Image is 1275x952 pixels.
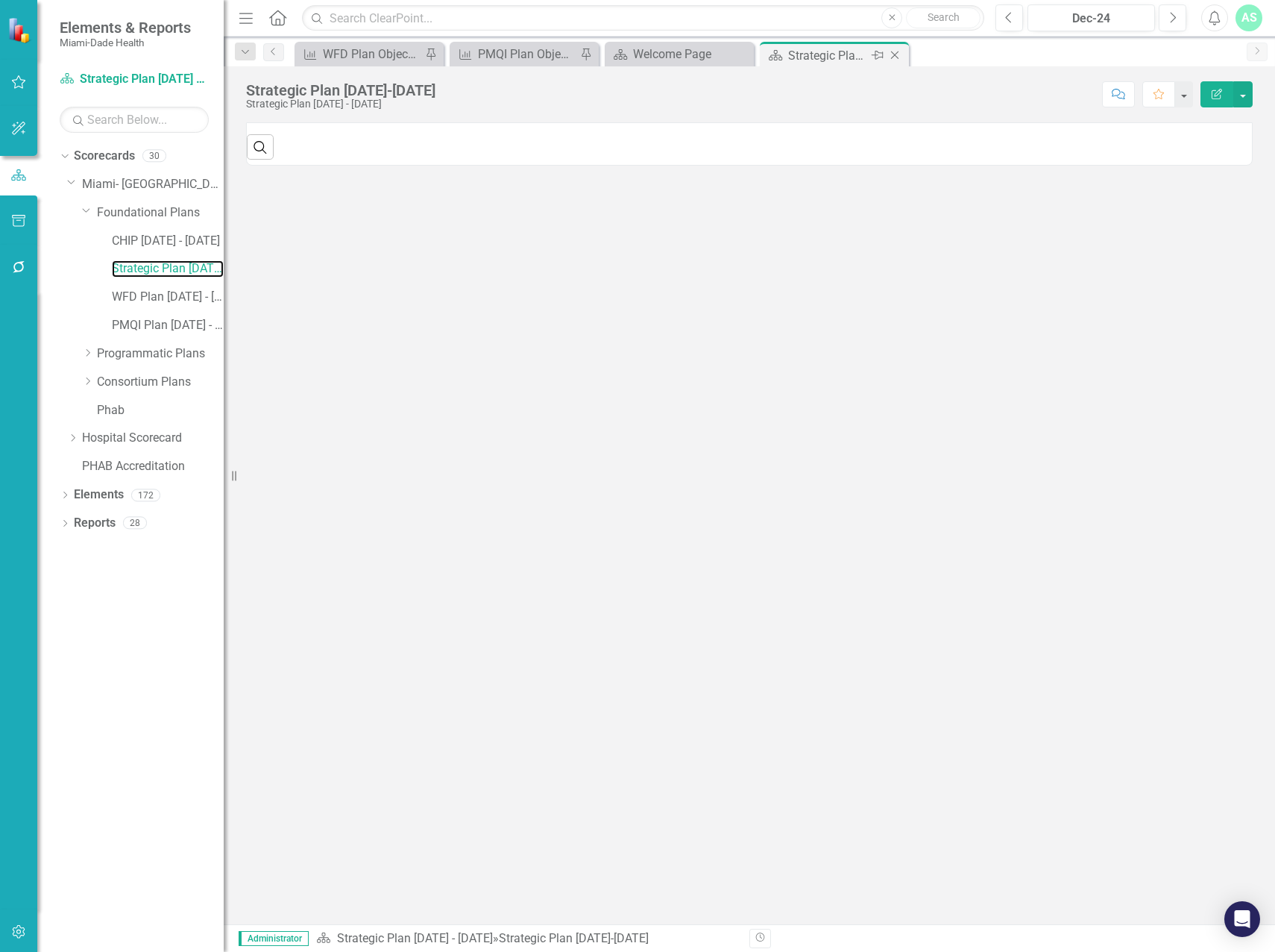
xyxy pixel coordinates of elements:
div: Welcome Page [633,45,750,63]
div: Strategic Plan [DATE]-[DATE] [246,82,435,98]
button: Dec-24 [1027,4,1155,31]
a: Consortium Plans [97,374,224,391]
a: Miami- [GEOGRAPHIC_DATA] [82,176,224,193]
a: Phab [97,402,224,419]
small: Miami-Dade Health [60,37,191,48]
div: » [316,930,738,948]
a: WFD Plan Objective Report - 6/25 [298,45,421,63]
div: WFD Plan Objective Report - 6/25 [323,45,421,63]
div: 172 [131,489,160,501]
button: AS [1235,4,1262,31]
div: Strategic Plan [DATE]-[DATE] [499,931,649,945]
a: PMQI Plan [DATE] - [DATE] [112,317,224,334]
img: ClearPoint Strategy [7,17,34,43]
a: Reports [74,515,116,532]
a: Hospital Scorecard [82,430,224,447]
div: Strategic Plan [DATE] - [DATE] [246,98,435,110]
a: WFD Plan [DATE] - [DATE] [112,289,224,306]
a: Elements [74,486,124,504]
a: PMQI Plan Objective Report - 6/25 [453,45,576,63]
div: PMQI Plan Objective Report - 6/25 [478,45,576,63]
div: 30 [142,150,166,163]
div: 28 [123,517,147,530]
span: Elements & Reports [60,19,191,37]
a: Foundational Plans [97,204,224,222]
span: Search [928,11,960,23]
input: Search ClearPoint... [302,5,984,31]
a: Scorecards [74,148,135,165]
a: Strategic Plan [DATE] - [DATE] [112,260,224,278]
a: CHIP [DATE] - [DATE] [112,233,224,250]
a: Strategic Plan [DATE] - [DATE] [337,931,493,945]
div: Open Intercom Messenger [1224,901,1260,937]
a: PHAB Accreditation [82,458,224,475]
a: Strategic Plan [DATE] - [DATE] [60,71,209,88]
span: Administrator [239,931,309,946]
div: Dec-24 [1033,10,1150,28]
a: Welcome Page [608,45,750,63]
button: Search [906,7,980,28]
a: Programmatic Plans [97,345,224,363]
input: Search Below... [60,107,209,133]
div: Strategic Plan [DATE]-[DATE] [788,46,868,65]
